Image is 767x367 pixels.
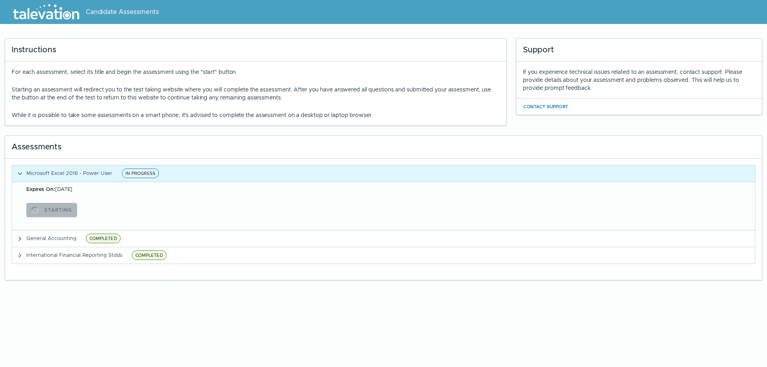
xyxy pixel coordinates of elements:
span: Candidate Assessments [86,7,159,17]
span: COMPLETED [132,250,167,260]
button: General AccountingCOMPLETED [12,230,755,247]
div: If you experience technical issues related to an assessment, contact support. Please provide deta... [523,68,755,92]
div: Instructions [5,39,506,61]
div: Assessments [5,136,762,159]
b: Expires On: [26,186,55,192]
div: For each assessment, select its title and begin the assessment using the "start" button. [12,68,500,119]
p: Starting an assessment will redirect you to the test taking website where you will complete the a... [12,85,500,101]
div: Support [517,39,762,61]
span: COMPLETED [86,234,121,243]
span: [DATE] [26,186,72,192]
span: General Accounting [26,235,76,242]
button: International Financial Reporting StddsCOMPLETED [12,247,755,264]
span: International Financial Reporting Stdds [26,252,122,258]
p: While it is possible to take some assessments on a smart phone, it's advised to complete the asse... [12,111,500,119]
span: Help [41,6,53,13]
button: Microsoft Excel 2016 - Power UserIN PROGRESS [12,165,755,182]
span: Microsoft Excel 2016 - Power User [26,170,112,177]
span: IN PROGRESS [122,169,159,178]
button: Contact Support [523,102,568,111]
div: Microsoft Excel 2016 - Power UserIN PROGRESS [12,182,755,230]
img: Talevation_Logo_Transparent_white.png [10,2,83,22]
button: Starting [26,203,77,217]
